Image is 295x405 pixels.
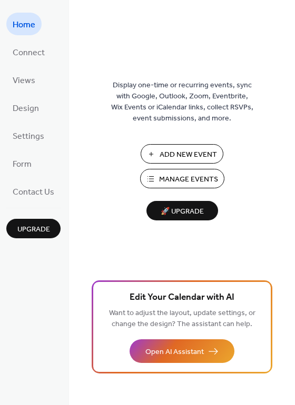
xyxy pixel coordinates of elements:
[160,149,217,160] span: Add New Event
[145,347,204,358] span: Open AI Assistant
[111,80,253,124] span: Display one-time or recurring events, sync with Google, Outlook, Zoom, Eventbrite, Wix Events or ...
[6,13,42,35] a: Home
[153,205,212,219] span: 🚀 Upgrade
[159,174,218,185] span: Manage Events
[6,40,51,63] a: Connect
[6,180,61,202] a: Contact Us
[13,156,32,173] span: Form
[13,184,54,200] span: Contact Us
[140,169,224,188] button: Manage Events
[13,73,35,89] span: Views
[109,306,255,331] span: Want to adjust the layout, update settings, or change the design? The assistant can help.
[130,339,234,363] button: Open AI Assistant
[6,152,38,175] a: Form
[13,128,44,145] span: Settings
[6,219,61,238] button: Upgrade
[130,290,234,305] span: Edit Your Calendar with AI
[13,45,45,61] span: Connect
[141,144,223,164] button: Add New Event
[146,201,218,220] button: 🚀 Upgrade
[6,96,45,119] a: Design
[6,68,42,91] a: Views
[6,124,51,147] a: Settings
[17,224,50,235] span: Upgrade
[13,17,35,33] span: Home
[13,100,39,117] span: Design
